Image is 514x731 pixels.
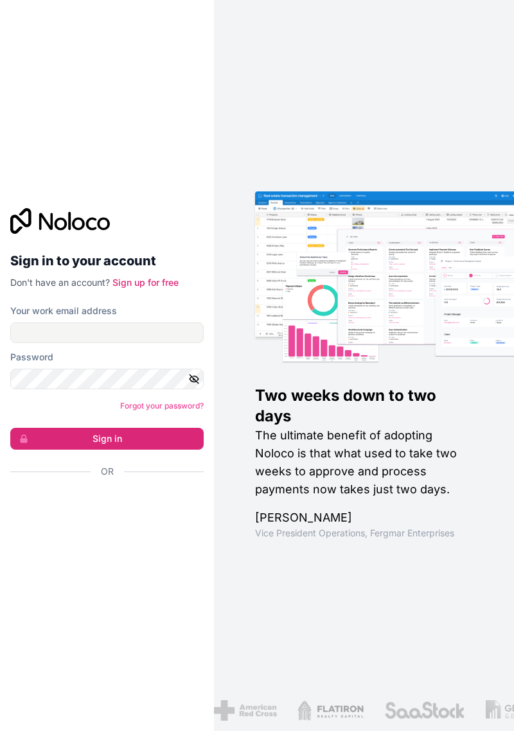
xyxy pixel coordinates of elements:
[381,700,462,721] img: /assets/saastock-C6Zbiodz.png
[10,351,53,364] label: Password
[10,369,204,389] input: Password
[211,700,274,721] img: /assets/american-red-cross-BAupjrZR.png
[10,428,204,450] button: Sign in
[255,527,473,540] h1: Vice President Operations , Fergmar Enterprises
[120,401,204,410] a: Forgot your password?
[112,277,179,288] a: Sign up for free
[10,249,204,272] h2: Sign in to your account
[255,385,473,427] h1: Two weeks down to two days
[255,427,473,498] h2: The ultimate benefit of adopting Noloco is that what used to take two weeks to approve and proces...
[294,700,361,721] img: /assets/flatiron-C8eUkumj.png
[255,509,473,527] h1: [PERSON_NAME]
[10,322,204,343] input: Email address
[101,465,114,478] span: Or
[10,304,117,317] label: Your work email address
[10,277,110,288] span: Don't have an account?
